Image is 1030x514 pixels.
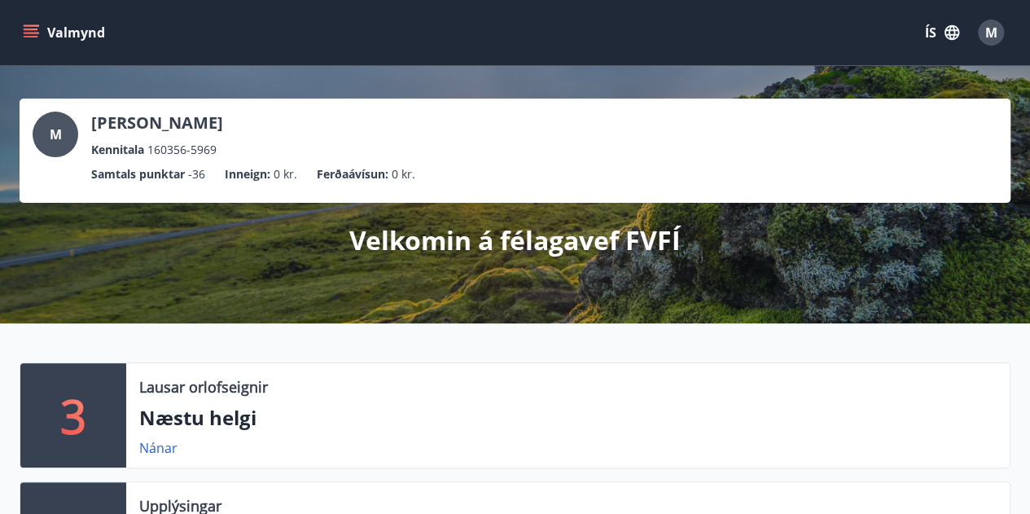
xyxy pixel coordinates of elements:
[50,125,62,143] span: M
[91,165,185,183] p: Samtals punktar
[971,13,1010,52] button: M
[317,165,388,183] p: Ferðaávísun :
[916,18,968,47] button: ÍS
[985,24,997,42] span: M
[91,141,144,159] p: Kennitala
[274,165,297,183] span: 0 kr.
[188,165,205,183] span: -36
[349,222,681,258] p: Velkomin á félagavef FVFÍ
[392,165,415,183] span: 0 kr.
[91,112,223,134] p: [PERSON_NAME]
[60,384,86,446] p: 3
[147,141,217,159] span: 160356-5969
[139,439,178,457] a: Nánar
[139,376,268,398] p: Lausar orlofseignir
[139,404,997,432] p: Næstu helgi
[225,165,270,183] p: Inneign :
[20,18,112,47] button: menu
